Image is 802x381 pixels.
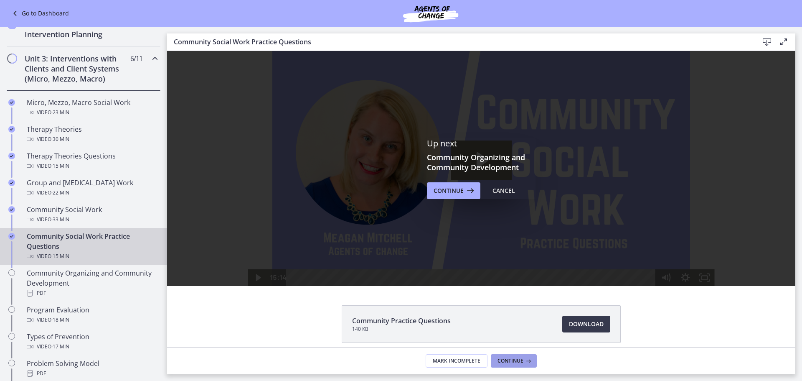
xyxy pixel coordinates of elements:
[284,89,344,128] button: Play Video: cbe5sb9t4o1cl02sigug.mp4
[489,218,509,235] button: Mute
[27,97,157,118] div: Micro, Mezzo, Macro Social Work
[427,138,536,149] p: Up next
[8,99,15,106] i: Completed
[528,218,548,235] button: Fullscreen
[569,319,604,329] span: Download
[27,151,157,171] div: Therapy Theories Questions
[427,182,480,199] button: Continue
[27,268,157,298] div: Community Organizing and Community Development
[51,315,69,325] span: · 18 min
[381,3,481,23] img: Agents of Change
[426,354,487,368] button: Mark Incomplete
[27,251,157,261] div: Video
[25,19,127,39] h2: Unit 2: Assessment and Intervention Planning
[27,161,157,171] div: Video
[27,342,157,352] div: Video
[51,161,69,171] span: · 15 min
[27,107,157,118] div: Video
[27,332,157,352] div: Types of Prevention
[51,342,69,352] span: · 17 min
[491,354,537,368] button: Continue
[27,358,157,378] div: Problem Solving Model
[486,182,522,199] button: Cancel
[174,37,745,47] h3: Community Social Work Practice Questions
[492,186,515,196] div: Cancel
[434,186,464,196] span: Continue
[27,134,157,144] div: Video
[8,126,15,133] i: Completed
[27,368,157,378] div: PDF
[130,54,142,64] span: 6 / 11
[562,316,610,332] a: Download
[10,8,69,18] a: Go to Dashboard
[126,218,484,235] div: Playbar
[51,215,69,225] span: · 33 min
[27,205,157,225] div: Community Social Work
[427,152,536,172] h3: Community Organizing and Community Development
[27,305,157,325] div: Program Evaluation
[51,251,69,261] span: · 15 min
[51,134,69,144] span: · 30 min
[8,179,15,186] i: Completed
[497,358,523,364] span: Continue
[8,206,15,213] i: Completed
[51,188,69,198] span: · 22 min
[27,315,157,325] div: Video
[27,288,157,298] div: PDF
[27,188,157,198] div: Video
[27,215,157,225] div: Video
[27,231,157,261] div: Community Social Work Practice Questions
[27,178,157,198] div: Group and [MEDICAL_DATA] Work
[25,54,127,84] h2: Unit 3: Interventions with Clients and Client Systems (Micro, Mezzo, Macro)
[51,107,69,118] span: · 23 min
[433,358,480,364] span: Mark Incomplete
[352,326,451,332] span: 140 KB
[8,153,15,159] i: Completed
[8,233,15,240] i: Completed
[81,218,100,235] button: Play Video
[27,124,157,144] div: Therapy Theories
[352,316,451,326] span: Community Practice Questions
[508,218,528,235] button: Show settings menu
